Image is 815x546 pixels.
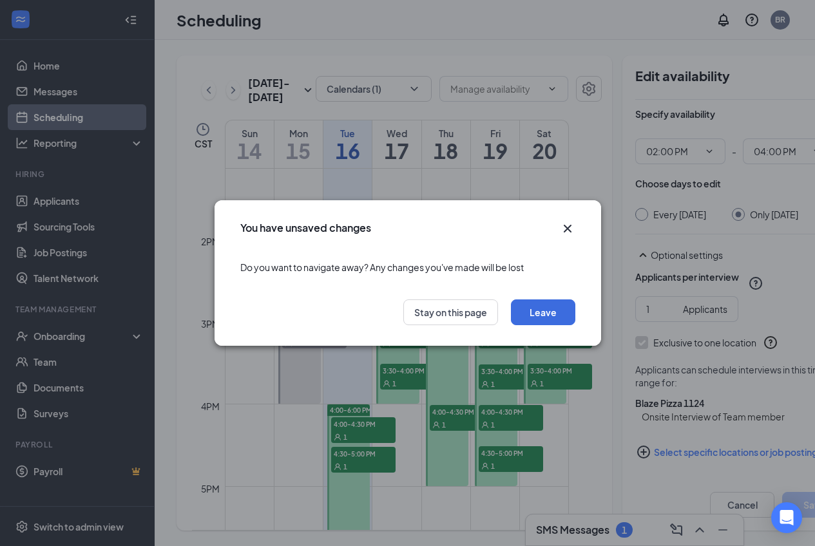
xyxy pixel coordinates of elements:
[403,299,498,325] button: Stay on this page
[560,221,575,236] button: Close
[560,221,575,236] svg: Cross
[240,221,371,235] h3: You have unsaved changes
[771,502,802,533] div: Open Intercom Messenger
[511,299,575,325] button: Leave
[240,248,575,287] div: Do you want to navigate away? Any changes you've made will be lost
